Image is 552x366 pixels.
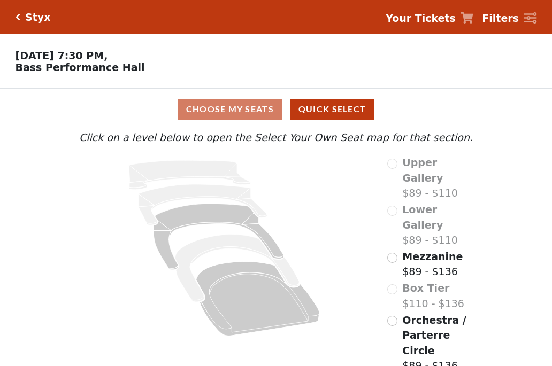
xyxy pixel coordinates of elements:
p: Click on a level below to open the Select Your Own Seat map for that section. [76,130,476,145]
strong: Filters [482,12,519,24]
a: Click here to go back to filters [16,13,20,21]
span: Upper Gallery [402,157,443,184]
label: $89 - $136 [402,249,463,279]
span: Mezzanine [402,251,463,262]
a: Filters [482,11,536,26]
span: Lower Gallery [402,204,443,231]
label: $89 - $110 [402,202,476,248]
span: Box Tier [402,282,449,294]
path: Lower Gallery - Seats Available: 0 [139,184,267,225]
span: Orchestra / Parterre Circle [402,314,466,356]
strong: Your Tickets [386,12,456,24]
h5: Styx [25,11,50,24]
path: Orchestra / Parterre Circle - Seats Available: 54 [196,262,320,336]
a: Your Tickets [386,11,473,26]
button: Quick Select [290,99,374,120]
label: $110 - $136 [402,281,464,311]
path: Upper Gallery - Seats Available: 0 [129,160,251,190]
label: $89 - $110 [402,155,476,201]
